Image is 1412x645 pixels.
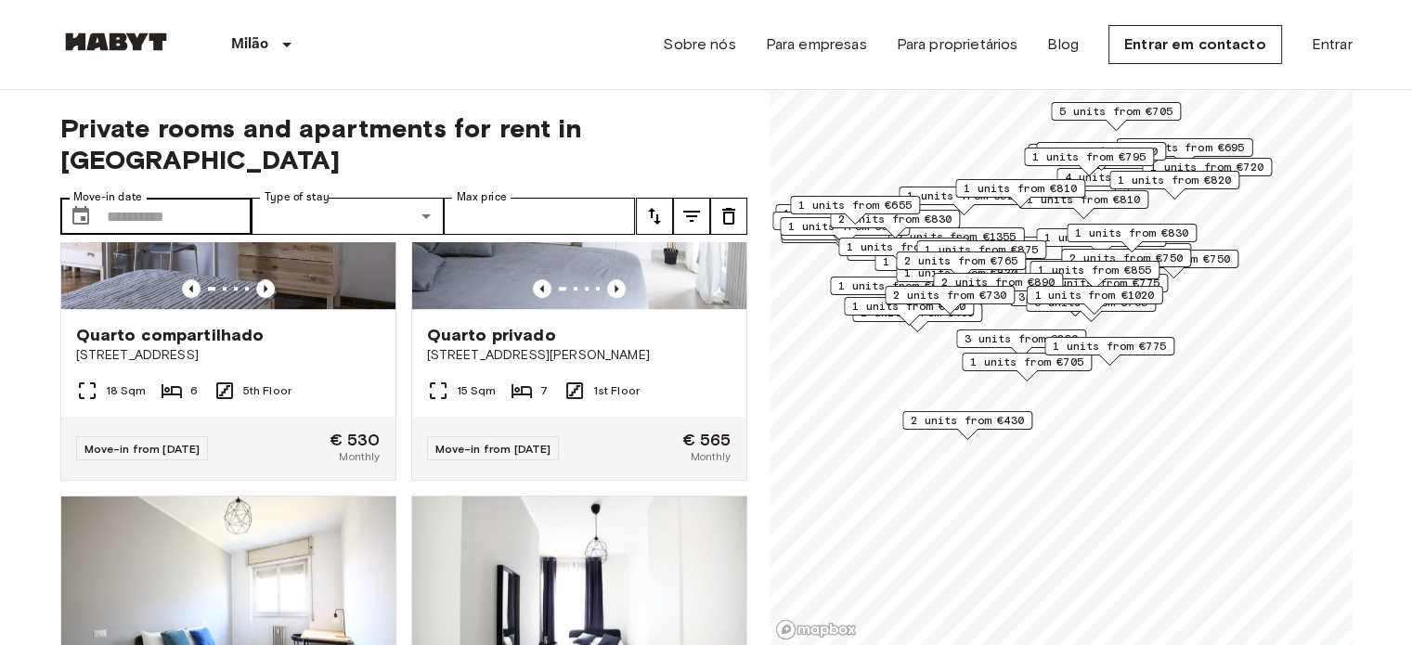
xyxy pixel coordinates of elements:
[636,198,673,235] button: tune
[1034,287,1154,303] span: 1 units from €1020
[780,217,910,246] div: Map marker
[1065,169,1178,186] span: 4 units from €735
[962,353,1092,381] div: Map marker
[427,346,732,365] span: [STREET_ADDRESS][PERSON_NAME]
[1036,228,1166,257] div: Map marker
[1061,249,1191,277] div: Map marker
[772,212,902,240] div: Map marker
[887,227,1024,256] div: Map marker
[784,205,897,222] span: 1 units from €695
[1038,274,1168,303] div: Map marker
[1108,25,1282,64] a: Entrar em contacto
[1047,33,1079,56] a: Blog
[830,210,960,239] div: Map marker
[1067,224,1197,252] div: Map marker
[256,279,275,298] button: Previous image
[788,218,901,235] span: 1 units from €695
[847,239,960,255] span: 1 units from €685
[457,189,507,205] label: Max price
[885,286,1015,315] div: Map marker
[838,238,968,266] div: Map marker
[1053,338,1166,355] span: 1 units from €775
[84,442,201,456] span: Move-in from [DATE]
[830,277,960,305] div: Map marker
[1059,103,1172,120] span: 5 units from €705
[941,274,1055,290] span: 2 units from €890
[1038,262,1151,278] span: 1 units from €855
[955,179,1085,208] div: Map marker
[965,330,1078,347] span: 3 units from €830
[838,211,952,227] span: 2 units from €830
[1108,250,1238,278] div: Map marker
[710,198,747,235] button: tune
[73,189,142,205] label: Move-in date
[690,448,731,465] span: Monthly
[265,189,330,205] label: Type of stay
[970,354,1083,370] span: 1 units from €705
[1118,172,1231,188] span: 1 units from €820
[339,448,380,465] span: Monthly
[682,432,732,448] span: € 565
[106,382,147,399] span: 18 Sqm
[76,324,265,346] span: Quarto compartilhado
[190,382,198,399] span: 6
[1069,250,1183,266] span: 2 units from €750
[1312,33,1353,56] a: Entrar
[607,279,626,298] button: Previous image
[907,187,1020,204] span: 1 units from €520
[911,412,1024,429] span: 2 units from €430
[964,180,1077,197] span: 1 units from €810
[62,198,99,235] button: Choose date
[457,382,497,399] span: 15 Sqm
[1075,225,1188,241] span: 1 units from €830
[844,297,974,326] div: Map marker
[775,619,857,640] a: Mapbox logo
[663,33,735,56] a: Sobre nós
[60,85,396,481] a: Marketing picture of unit IT-14-029-009-04HPrevious imagePrevious imageQuarto compartilhado[STREE...
[781,213,894,229] span: 2 units from €625
[1030,261,1159,290] div: Map marker
[533,279,551,298] button: Previous image
[1124,139,1244,156] span: 10 units from €695
[916,240,1046,269] div: Map marker
[925,241,1038,258] span: 1 units from €875
[330,432,381,448] span: € 530
[1036,142,1166,171] div: Map marker
[1018,190,1148,219] div: Map marker
[897,33,1018,56] a: Para proprietários
[798,197,912,213] span: 1 units from €655
[852,298,965,315] span: 1 units from €730
[231,33,269,56] p: Milão
[775,204,905,233] div: Map marker
[893,287,1006,303] span: 2 units from €730
[790,196,920,225] div: Map marker
[1026,286,1162,315] div: Map marker
[1032,148,1146,165] span: 1 units from €795
[874,252,1004,281] div: Map marker
[956,329,1086,358] div: Map marker
[411,85,747,481] a: Marketing picture of unit IT-14-018-001-02HPrevious imagePrevious imageQuarto privado[STREET_ADDR...
[766,33,867,56] a: Para empresas
[1051,102,1181,131] div: Map marker
[896,252,1026,280] div: Map marker
[896,228,1016,245] span: 2 units from €1355
[933,273,1063,302] div: Map marker
[76,346,381,365] span: [STREET_ADDRESS]
[838,277,952,294] span: 1 units from €695
[243,382,291,399] span: 5th Floor
[1044,337,1174,366] div: Map marker
[1024,148,1154,176] div: Map marker
[1117,251,1230,267] span: 2 units from €750
[1116,138,1252,167] div: Map marker
[60,112,747,175] span: Private rooms and apartments for rent in [GEOGRAPHIC_DATA]
[917,238,1030,254] span: 2 units from €810
[182,279,201,298] button: Previous image
[540,382,548,399] span: 7
[904,252,1017,269] span: 2 units from €765
[593,382,640,399] span: 1st Floor
[1142,158,1272,187] div: Map marker
[1044,229,1158,246] span: 1 units from €785
[427,324,556,346] span: Quarto privado
[1027,191,1140,208] span: 1 units from €810
[1109,171,1239,200] div: Map marker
